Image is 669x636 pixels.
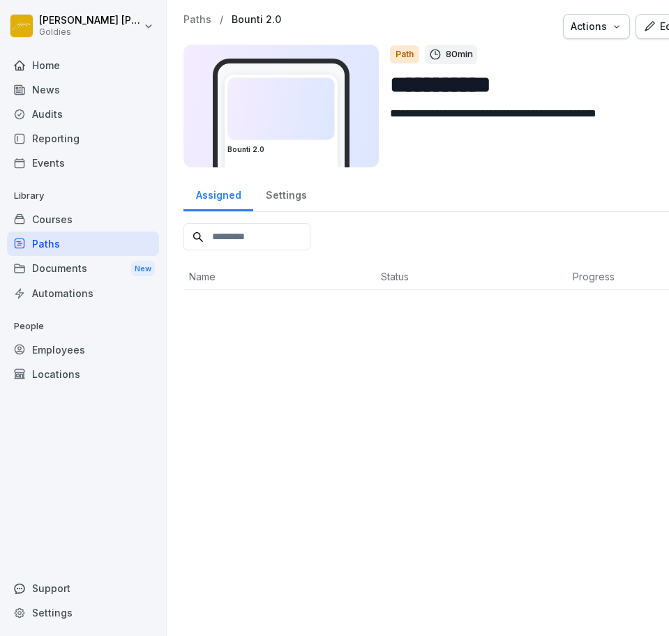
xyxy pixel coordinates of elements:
[7,256,159,282] div: Documents
[7,362,159,386] a: Locations
[220,14,223,26] p: /
[253,176,319,211] a: Settings
[375,264,567,290] th: Status
[390,45,419,63] div: Path
[7,126,159,151] a: Reporting
[571,19,622,34] div: Actions
[131,261,155,277] div: New
[183,264,375,290] th: Name
[7,102,159,126] a: Audits
[7,338,159,362] a: Employees
[7,185,159,207] p: Library
[7,151,159,175] a: Events
[7,600,159,625] a: Settings
[227,144,335,155] h3: Bounti 2.0
[7,53,159,77] a: Home
[7,207,159,232] a: Courses
[183,176,253,211] a: Assigned
[446,47,473,61] p: 80 min
[183,14,211,26] a: Paths
[7,232,159,256] a: Paths
[7,576,159,600] div: Support
[563,14,630,39] button: Actions
[7,315,159,338] p: People
[7,256,159,282] a: DocumentsNew
[7,77,159,102] a: News
[39,27,141,37] p: Goldies
[7,281,159,305] a: Automations
[39,15,141,26] p: [PERSON_NAME] [PERSON_NAME]
[232,14,281,26] a: Bounti 2.0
